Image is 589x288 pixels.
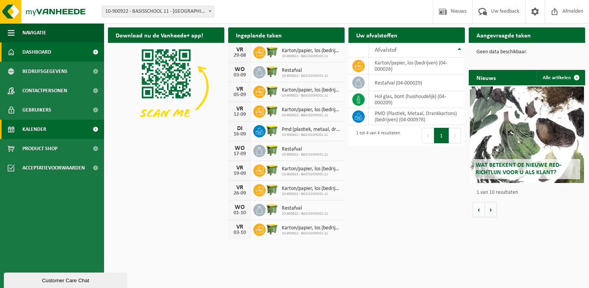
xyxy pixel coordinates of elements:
[22,100,51,120] span: Gebruikers
[537,70,584,85] a: Alle artikelen
[232,86,247,92] div: VR
[470,86,584,183] a: Wat betekent de nieuwe RED-richtlijn voor u als klant?
[232,151,247,157] div: 17-09
[266,104,279,117] img: WB-1100-HPE-GN-51
[282,113,341,118] span: 10-900922 - BASISSCHOOL 11
[232,145,247,151] div: WO
[369,58,465,75] td: karton/papier, los (bedrijven) (04-000026)
[469,27,539,42] h2: Aangevraagde taken
[266,183,279,196] img: WB-1100-HPE-GN-51
[282,48,341,54] span: Karton/papier, los (bedrijven)
[232,92,247,98] div: 05-09
[232,224,247,230] div: VR
[232,191,247,196] div: 26-09
[232,171,247,176] div: 19-09
[476,162,561,176] span: Wat betekent de nieuwe RED-richtlijn voor u als klant?
[228,27,289,42] h2: Ingeplande taken
[422,128,434,143] button: Previous
[232,204,247,210] div: WO
[232,73,247,78] div: 03-09
[232,165,247,171] div: VR
[266,144,279,157] img: WB-1100-HPE-GN-51
[348,27,405,42] h2: Uw afvalstoffen
[282,172,341,177] span: 10-900922 - BASISSCHOOL 11
[282,186,341,192] span: Karton/papier, los (bedrijven)
[232,185,247,191] div: VR
[485,202,497,217] button: Volgende
[282,54,341,59] span: 10-900922 - BASISSCHOOL 11
[449,128,461,143] button: Next
[369,108,465,125] td: PMD (Plastiek, Metaal, Drankkartons) (bedrijven) (04-000978)
[282,74,328,78] span: 10-900922 - BASISSCHOOL 11
[22,42,51,62] span: Dashboard
[22,120,46,139] span: Kalender
[266,124,279,137] img: WB-1100-HPE-GN-51
[282,68,328,74] span: Restafval
[369,75,465,91] td: restafval (04-000029)
[232,112,247,117] div: 12-09
[282,127,341,133] span: Pmd (plastiek, metaal, drankkartons) (bedrijven)
[22,81,67,100] span: Contactpersonen
[266,222,279,235] img: WB-1100-HPE-GN-51
[282,107,341,113] span: Karton/papier, los (bedrijven)
[22,62,67,81] span: Bedrijfsgegevens
[232,47,247,53] div: VR
[282,231,341,236] span: 10-900922 - BASISSCHOOL 11
[282,152,328,157] span: 10-900922 - BASISSCHOOL 11
[476,49,577,55] p: Geen data beschikbaar.
[232,53,247,58] div: 29-08
[469,70,503,85] h2: Nieuws
[232,66,247,73] div: WO
[434,128,449,143] button: 1
[282,225,341,231] span: Karton/papier, los (bedrijven)
[232,210,247,216] div: 01-10
[369,91,465,108] td: hol glas, bont (huishoudelijk) (04-000209)
[232,106,247,112] div: VR
[266,65,279,78] img: WB-1100-HPE-GN-51
[473,202,485,217] button: Vorige
[352,127,400,144] div: 1 tot 4 van 4 resultaten
[282,205,328,212] span: Restafval
[108,43,224,130] img: Download de VHEPlus App
[4,271,129,288] iframe: chat widget
[266,163,279,176] img: WB-1100-HPE-GN-51
[282,146,328,152] span: Restafval
[282,212,328,216] span: 10-900922 - BASISSCHOOL 11
[282,87,341,93] span: Karton/papier, los (bedrijven)
[22,139,57,158] span: Product Shop
[232,125,247,132] div: DI
[266,85,279,98] img: WB-1100-HPE-GN-51
[282,166,341,172] span: Karton/papier, los (bedrijven)
[108,27,211,42] h2: Download nu de Vanheede+ app!
[282,192,341,197] span: 10-900922 - BASISSCHOOL 11
[102,6,214,17] span: 10-900922 - BASISSCHOOL 11 - MARIAKERKE
[282,93,341,98] span: 10-900922 - BASISSCHOOL 11
[476,190,581,195] p: 1 van 10 resultaten
[232,132,247,137] div: 16-09
[266,45,279,58] img: WB-1100-HPE-GN-51
[22,23,46,42] span: Navigatie
[232,230,247,235] div: 03-10
[375,47,397,53] span: Afvalstof
[266,203,279,216] img: WB-1100-HPE-GN-51
[282,133,341,137] span: 10-900922 - BASISSCHOOL 11
[22,158,85,178] span: Acceptatievoorwaarden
